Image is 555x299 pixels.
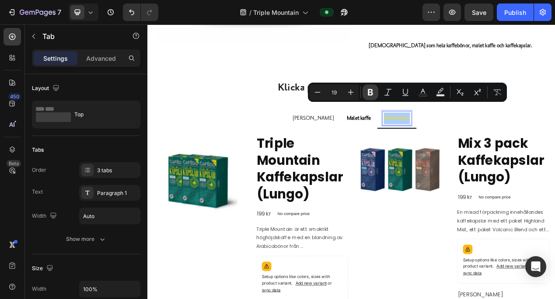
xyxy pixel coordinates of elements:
div: Rich Text Editor. Editing area: main [185,112,241,129]
div: Editor contextual toolbar [308,83,507,102]
p: Kaffekapslar [304,113,338,128]
div: Paragraph 1 [97,189,138,197]
div: Order [32,166,46,174]
p: No compare price [168,241,209,246]
button: Save [464,3,493,21]
div: Rich Text Editor. Editing area: main [303,112,339,129]
div: Show more [66,235,107,243]
div: Top [74,104,128,125]
input: Auto [80,208,140,224]
span: Save [472,9,486,16]
div: Publish [504,8,526,17]
button: Show more [32,231,140,247]
div: Undo/Redo [123,3,158,21]
div: Rich Text Editor. Editing area: main [255,112,289,129]
div: 450 [8,93,21,100]
strong: Malet kaffe [257,116,288,125]
div: Open Intercom Messenger [525,256,546,277]
p: [PERSON_NAME] [187,113,240,128]
div: Size [32,263,55,275]
div: 199 kr [140,236,161,251]
div: 3 tabs [97,167,138,174]
p: No compare price [426,219,468,225]
input: Auto [80,281,140,297]
button: 7 [3,3,65,21]
p: Settings [43,54,68,63]
div: Tabs [32,146,44,154]
p: Klicka på den kaffesort du föredrar [1,71,524,92]
span: / [249,8,251,17]
div: Width [32,285,46,293]
span: Triple Mountain [253,8,299,17]
p: 7 [57,7,61,17]
p: Advanced [86,54,116,63]
div: Width [32,210,59,222]
p: Tab [42,31,117,42]
h2: Mix 3 pack Kaffekapslar (Lungo) [399,141,518,208]
div: 199 kr [399,215,419,229]
button: Publish [497,3,534,21]
p: En mixad förpackning innehållandes kaffekapslar med ett paket Highland Mist, ett paket Volcanic B... [399,237,515,279]
div: Text [32,188,43,196]
h2: Triple Mountain Kaffekapslar (Lungo) [140,141,259,229]
div: Beta [7,160,21,167]
strong: [DEMOGRAPHIC_DATA] som hela kaffebönor, malet kaffe och kaffekapslar. [285,23,496,31]
iframe: Design area [147,24,555,299]
div: Layout [32,83,61,94]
